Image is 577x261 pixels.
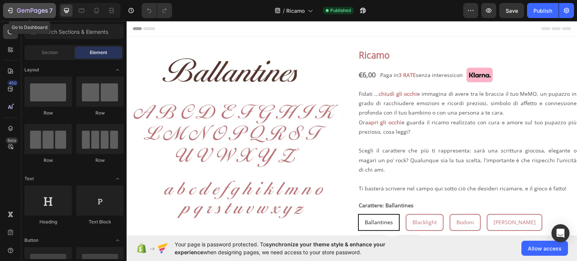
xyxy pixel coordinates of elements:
[49,6,53,15] p: 7
[112,64,124,76] span: Toggle open
[533,7,552,15] div: Publish
[286,7,305,15] span: Ricamo
[330,198,347,205] span: Bodoni
[252,69,290,76] strong: chiudi gli occhi
[232,125,450,153] p: Scegli il carattere che più ti rappresenta: sarà una scrittura giocosa, elegante o magari un po’ ...
[24,24,124,39] input: Search Sections & Elements
[283,7,285,15] span: /
[3,3,56,18] button: 7
[521,241,568,256] button: Allow access
[289,50,327,57] span: senza interessi
[506,8,518,14] span: Save
[528,244,562,252] span: Allow access
[232,68,450,97] p: Fidati ... e immagina di avere tra le braccia il tuo MeMO, un pupazzo in grado di racchiudere emo...
[24,157,72,164] div: Row
[551,224,569,242] div: Open Intercom Messenger
[242,98,275,105] strong: apri gli occhi
[238,198,266,205] span: Ballantines
[24,110,72,116] div: Row
[24,66,39,73] span: Layout
[142,3,172,18] div: Undo/Redo
[231,27,451,41] h2: Ricamo
[7,80,18,86] div: 450
[231,179,288,190] legend: Carattere: Ballantines
[112,173,124,185] span: Toggle open
[112,234,124,246] span: Toggle open
[175,240,415,256] span: Your page is password protected. To when designing pages, we need access to your store password.
[127,21,577,235] iframe: Design area
[76,219,124,225] div: Text Block
[24,219,72,225] div: Heading
[232,97,450,115] p: Ora e guarda il ricamo realizzato con cura e amore sul tuo pupazzo più prezioso, cosa leggi?
[231,49,250,59] div: €6,00
[272,50,289,57] strong: 3 RATE
[367,198,409,205] span: [PERSON_NAME]
[24,237,38,244] span: Button
[340,47,366,61] img: gempages_566131130235880255-84582339-529d-4868-9408-acc73c5649a1.jpg
[286,198,310,205] span: Blacklight
[254,49,336,59] p: Paga in con
[175,241,385,255] span: synchronize your theme style & enhance your experience
[76,110,124,116] div: Row
[499,3,524,18] button: Save
[6,137,18,143] div: Beta
[90,49,107,56] span: Element
[42,49,58,56] span: Section
[232,163,450,172] p: Ti basterà scrivere nel campo qui sotto ciò che desideri ricamare, e il gioco è fatto!
[76,157,124,164] div: Row
[24,175,34,182] span: Text
[527,3,559,18] button: Publish
[330,7,351,14] span: Published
